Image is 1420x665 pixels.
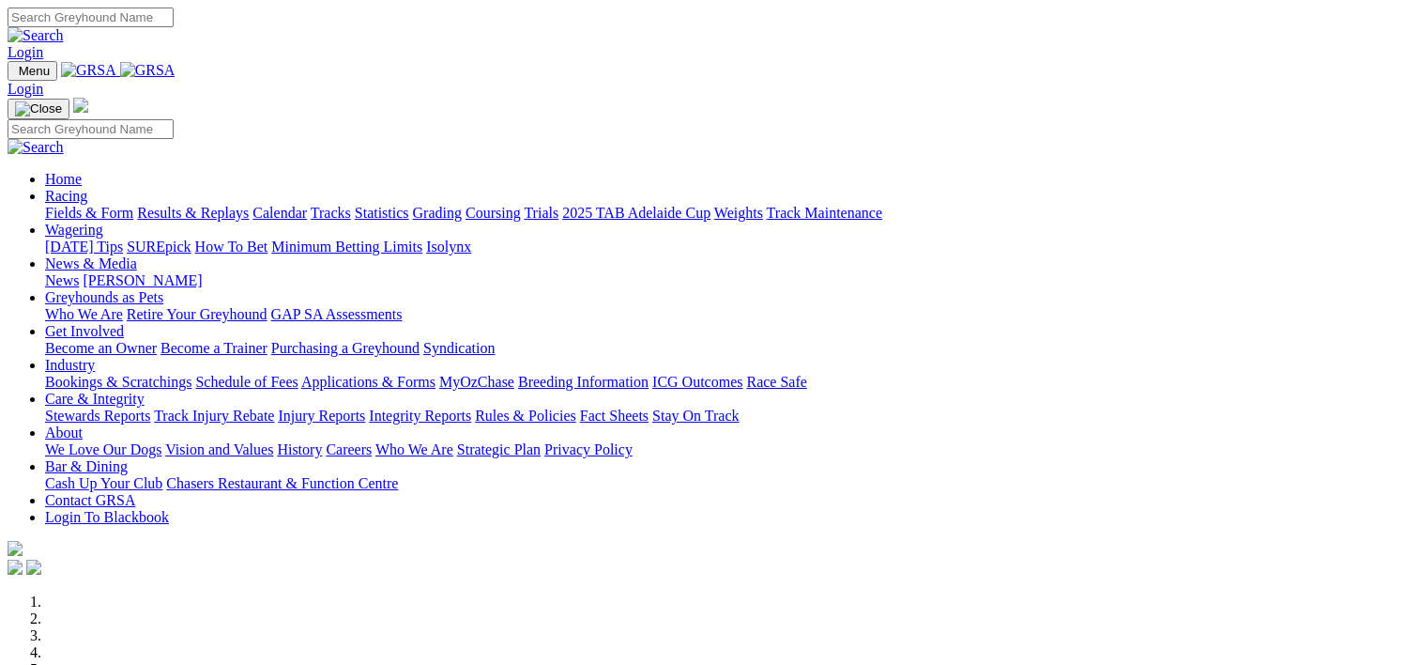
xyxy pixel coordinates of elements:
[518,374,649,390] a: Breeding Information
[524,205,558,221] a: Trials
[8,61,57,81] button: Toggle navigation
[746,374,806,390] a: Race Safe
[301,374,435,390] a: Applications & Forms
[45,441,161,457] a: We Love Our Dogs
[45,509,169,525] a: Login To Blackbook
[45,408,1412,425] div: Care & Integrity
[355,205,409,221] a: Statistics
[45,255,137,271] a: News & Media
[45,425,83,441] a: About
[45,306,123,322] a: Who We Are
[45,374,1412,391] div: Industry
[369,408,471,424] a: Integrity Reports
[45,374,191,390] a: Bookings & Scratchings
[8,139,64,156] img: Search
[252,205,307,221] a: Calendar
[45,289,163,305] a: Greyhounds as Pets
[15,101,62,116] img: Close
[271,239,422,255] a: Minimum Betting Limits
[19,64,50,78] span: Menu
[45,272,1412,289] div: News & Media
[457,441,541,457] a: Strategic Plan
[45,475,162,491] a: Cash Up Your Club
[45,340,157,356] a: Become an Owner
[160,340,267,356] a: Become a Trainer
[45,239,1412,255] div: Wagering
[154,408,274,424] a: Track Injury Rebate
[8,81,43,97] a: Login
[8,541,23,556] img: logo-grsa-white.png
[652,374,742,390] a: ICG Outcomes
[652,408,739,424] a: Stay On Track
[767,205,882,221] a: Track Maintenance
[326,441,372,457] a: Careers
[26,560,41,575] img: twitter.svg
[580,408,649,424] a: Fact Sheets
[45,205,1412,222] div: Racing
[45,272,79,288] a: News
[45,239,123,255] a: [DATE] Tips
[8,8,174,27] input: Search
[45,357,95,373] a: Industry
[127,306,267,322] a: Retire Your Greyhound
[8,27,64,44] img: Search
[137,205,249,221] a: Results & Replays
[439,374,514,390] a: MyOzChase
[8,44,43,60] a: Login
[8,119,174,139] input: Search
[8,99,69,119] button: Toggle navigation
[165,441,273,457] a: Vision and Values
[466,205,521,221] a: Coursing
[426,239,471,255] a: Isolynx
[45,340,1412,357] div: Get Involved
[45,205,133,221] a: Fields & Form
[45,222,103,238] a: Wagering
[166,475,398,491] a: Chasers Restaurant & Function Centre
[277,441,322,457] a: History
[83,272,202,288] a: [PERSON_NAME]
[73,98,88,113] img: logo-grsa-white.png
[271,306,403,322] a: GAP SA Assessments
[278,408,365,424] a: Injury Reports
[45,441,1412,458] div: About
[271,340,420,356] a: Purchasing a Greyhound
[423,340,495,356] a: Syndication
[45,323,124,339] a: Get Involved
[45,408,150,424] a: Stewards Reports
[45,306,1412,323] div: Greyhounds as Pets
[195,374,298,390] a: Schedule of Fees
[120,62,176,79] img: GRSA
[127,239,191,255] a: SUREpick
[8,560,23,575] img: facebook.svg
[413,205,462,221] a: Grading
[714,205,763,221] a: Weights
[45,492,135,508] a: Contact GRSA
[311,205,351,221] a: Tracks
[45,475,1412,492] div: Bar & Dining
[45,188,87,204] a: Racing
[195,239,268,255] a: How To Bet
[544,441,633,457] a: Privacy Policy
[45,458,128,474] a: Bar & Dining
[61,62,116,79] img: GRSA
[45,171,82,187] a: Home
[475,408,576,424] a: Rules & Policies
[375,441,453,457] a: Who We Are
[562,205,710,221] a: 2025 TAB Adelaide Cup
[45,391,145,407] a: Care & Integrity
